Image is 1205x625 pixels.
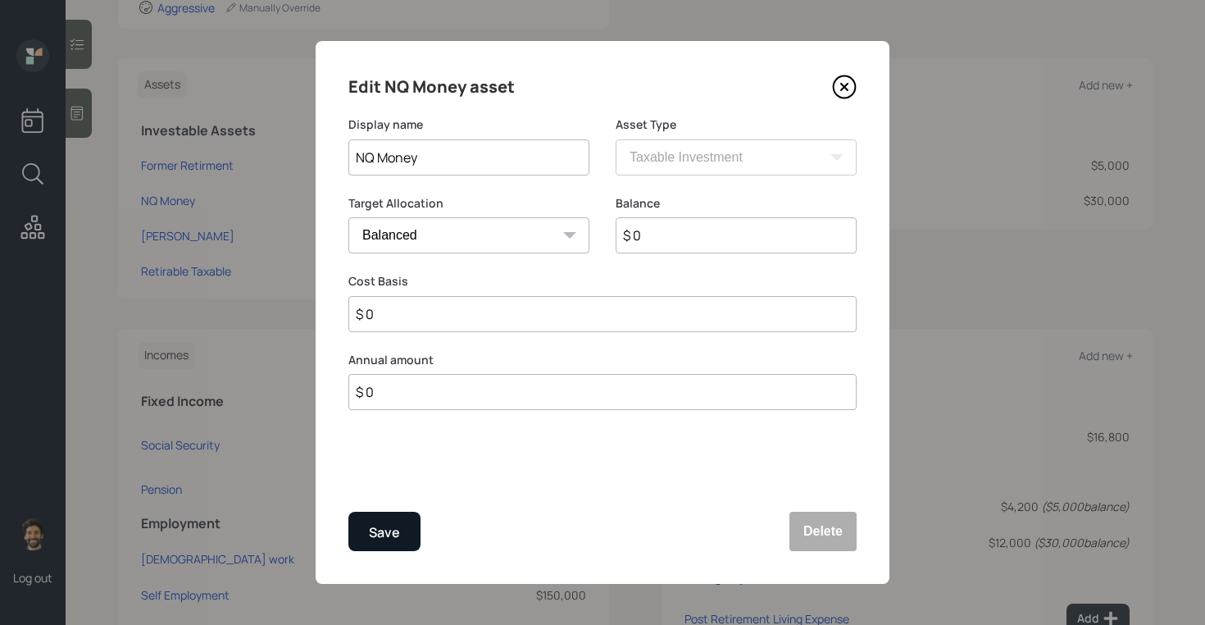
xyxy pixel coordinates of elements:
[348,116,589,133] label: Display name
[789,512,857,551] button: Delete
[348,273,857,290] label: Cost Basis
[348,352,857,368] label: Annual amount
[348,74,515,100] h4: Edit NQ Money asset
[616,116,857,133] label: Asset Type
[369,522,400,544] div: Save
[616,195,857,212] label: Balance
[348,512,421,551] button: Save
[348,195,589,212] label: Target Allocation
